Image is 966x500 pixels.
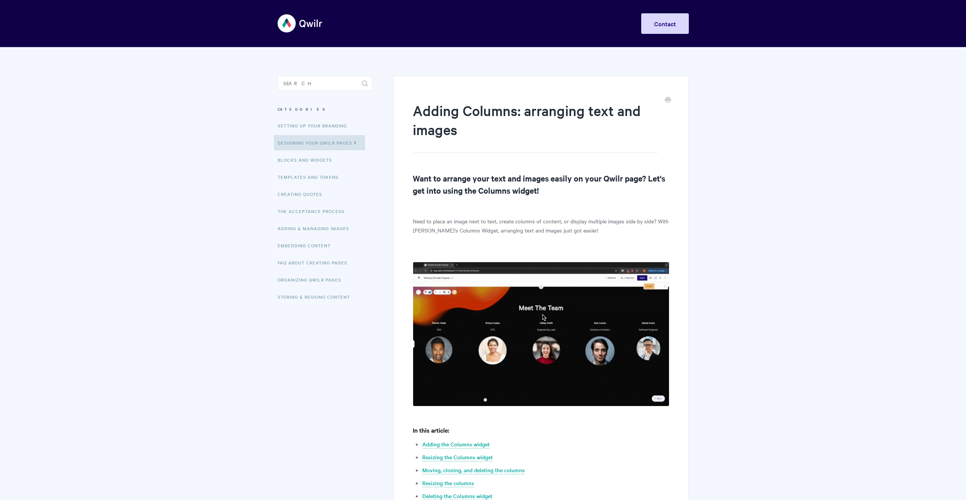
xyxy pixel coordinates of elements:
strong: In this article: [413,426,449,434]
h3: Categories [278,102,372,116]
a: Blocks and Widgets [278,152,338,167]
a: Resizing the columns [422,479,474,487]
a: Print this Article [665,96,671,105]
a: The Acceptance Process [278,204,350,219]
a: Setting up your Branding [278,118,353,133]
a: Adding the Columns widget [422,440,490,449]
input: Search [278,76,372,91]
a: Resizing the Columns widget [422,453,493,462]
a: Storing & Reusing Content [278,289,356,304]
a: Adding & Managing Images [278,221,355,236]
a: Creating Quotes [278,186,328,202]
a: Embedding Content [278,238,336,253]
h1: Adding Columns: arranging text and images [413,101,658,153]
img: file-4zjY8xdUfz.gif [413,262,669,406]
a: Moving, cloning, and deleting the columns [422,466,525,475]
img: Qwilr Help Center [278,9,323,38]
h2: Want to arrange your text and images easily on your Qwilr page? Let's get into using the Columns ... [413,172,669,196]
a: Contact [641,13,689,34]
a: Organizing Qwilr Pages [278,272,347,287]
a: FAQ About Creating Pages [278,255,353,270]
a: Designing Your Qwilr Pages [274,135,365,150]
p: Need to place an image next to text, create columns of content, or display multiple images side b... [413,217,669,235]
a: Templates and Tokens [278,169,344,185]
